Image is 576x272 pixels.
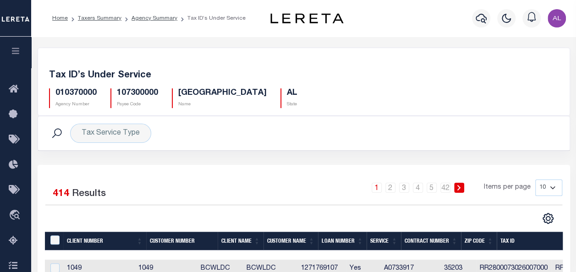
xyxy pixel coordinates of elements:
[399,183,409,193] a: 3
[367,232,401,250] th: Service: activate to sort column ascending
[461,232,497,250] th: Zip Code: activate to sort column ascending
[484,183,531,193] span: Items per page
[55,88,97,98] h5: 010370000
[55,101,97,108] p: Agency Number
[78,16,121,21] a: Taxers Summary
[45,232,64,250] th: &nbsp;
[53,189,69,199] span: 414
[52,16,68,21] a: Home
[178,88,267,98] h5: [GEOGRAPHIC_DATA]
[318,232,367,250] th: Loan Number: activate to sort column ascending
[440,183,450,193] a: 42
[548,9,566,27] img: svg+xml;base64,PHN2ZyB4bWxucz0iaHR0cDovL3d3dy53My5vcmcvMjAwMC9zdmciIHBvaW50ZXItZXZlbnRzPSJub25lIi...
[218,232,263,250] th: Client Name: activate to sort column ascending
[372,183,382,193] a: 1
[63,232,146,250] th: Client Number: activate to sort column ascending
[177,14,246,22] li: Tax ID’s Under Service
[117,101,158,108] p: Payee Code
[270,13,344,23] img: logo-dark.svg
[49,70,559,81] h5: Tax ID’s Under Service
[263,232,318,250] th: Customer Name: activate to sort column ascending
[132,16,177,21] a: Agency Summary
[287,101,297,108] p: State
[287,88,297,98] h5: AL
[385,183,395,193] a: 2
[413,183,423,193] a: 4
[70,124,151,143] div: Tax Service Type
[178,101,267,108] p: Name
[72,187,106,201] label: Results
[117,88,158,98] h5: 107300000
[401,232,461,250] th: Contract Number: activate to sort column ascending
[427,183,437,193] a: 5
[146,232,218,250] th: Customer Number
[497,232,572,250] th: Tax ID: activate to sort column ascending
